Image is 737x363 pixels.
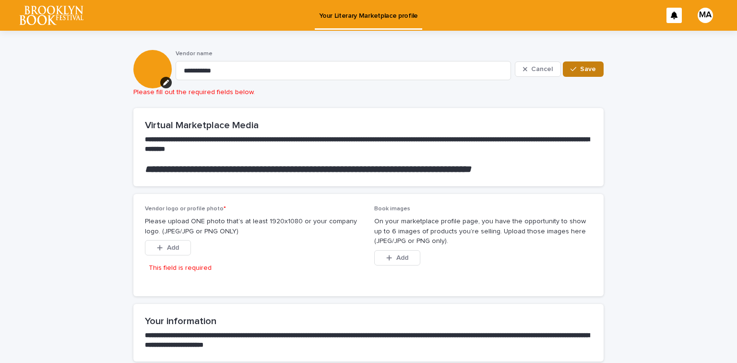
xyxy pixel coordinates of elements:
[531,66,553,73] span: Cancel
[374,206,410,212] span: Book images
[145,120,592,131] h2: Virtual Marketplace Media
[145,315,592,327] h2: Your information
[563,61,604,77] button: Save
[176,51,213,57] span: Vendor name
[374,217,592,246] p: On your marketplace profile page, you have the opportunity to show up to 6 images of products you...
[167,244,179,251] span: Add
[145,206,226,212] span: Vendor logo or profile photo
[374,250,420,266] button: Add
[149,263,212,273] p: This field is required
[580,66,596,73] span: Save
[19,6,83,25] img: l65f3yHPToSKODuEVUav
[145,217,363,237] p: Please upload ONE photo that’s at least 1920x1080 or your company logo. (JPEG/JPG or PNG ONLY)
[698,8,713,23] div: MA
[396,254,408,261] span: Add
[515,61,561,77] button: Cancel
[145,240,191,255] button: Add
[133,88,604,97] p: Please fill out the required fields below.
